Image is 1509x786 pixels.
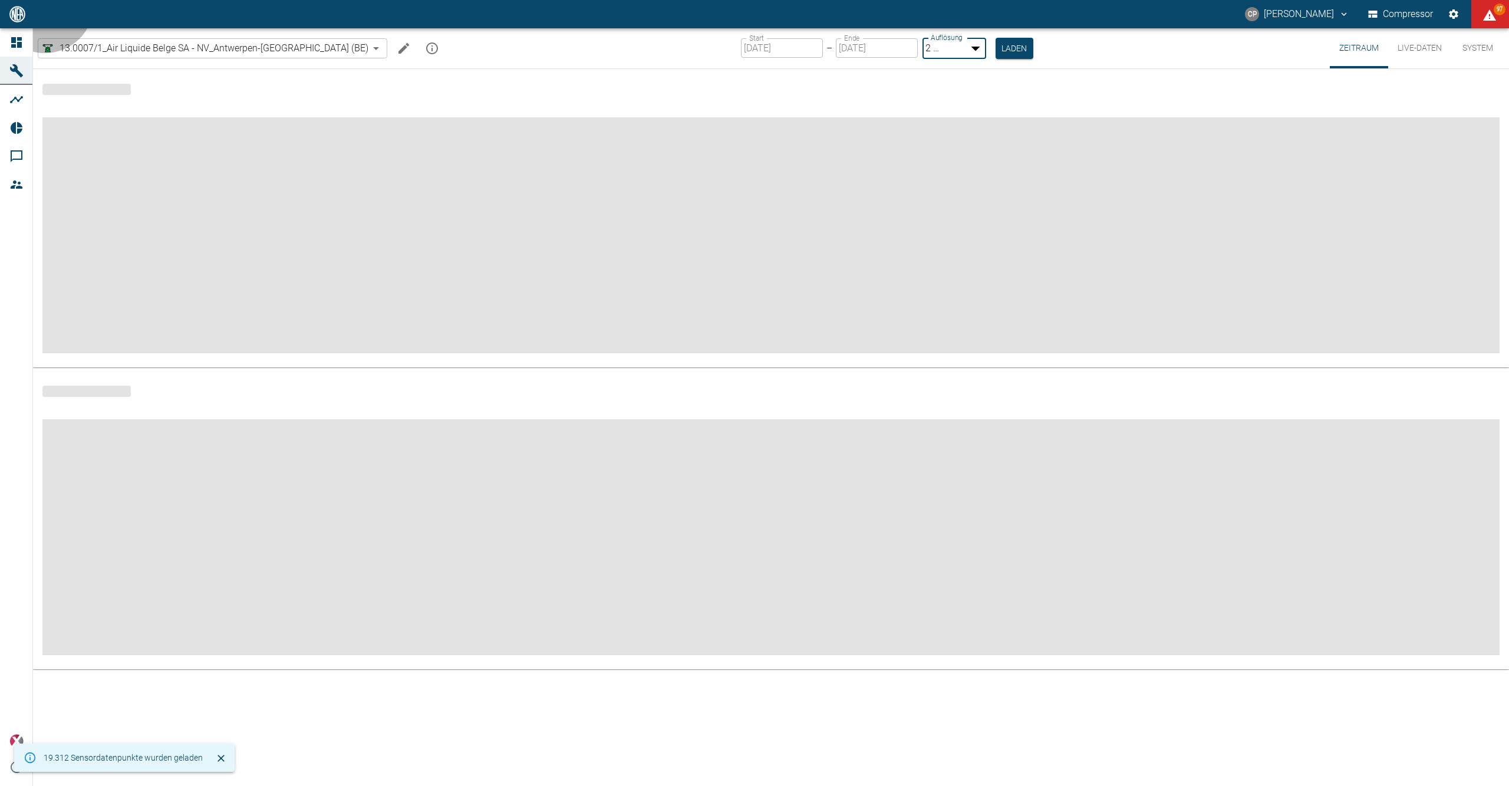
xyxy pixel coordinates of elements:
div: CP [1245,7,1259,21]
img: logo [8,6,27,22]
button: christoph.palm@neuman-esser.com [1243,4,1351,25]
div: 2 Minuten [922,38,966,58]
img: Xplore Logo [9,734,24,748]
label: Ende [844,33,859,43]
button: mission info [420,37,444,60]
button: Compressor [1366,4,1436,25]
button: Laden [996,38,1033,59]
span: 97 [1494,4,1505,15]
button: Zeitraum [1330,28,1388,68]
button: Schließen [212,749,230,767]
button: Live-Daten [1388,28,1451,68]
span: 13.0007/1_Air Liquide Belge SA - NV_Antwerpen-[GEOGRAPHIC_DATA] (BE) [60,41,368,55]
button: Machine bearbeiten [392,37,416,60]
input: DD.MM.YYYY [741,38,823,58]
button: System [1451,28,1504,68]
label: Start [749,33,764,43]
input: DD.MM.YYYY [836,38,918,58]
div: 19.312 Sensordatenpunkte wurden geladen [44,747,203,768]
button: Einstellungen [1443,4,1464,25]
label: Auflösung [931,32,963,42]
p: – [826,41,832,55]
